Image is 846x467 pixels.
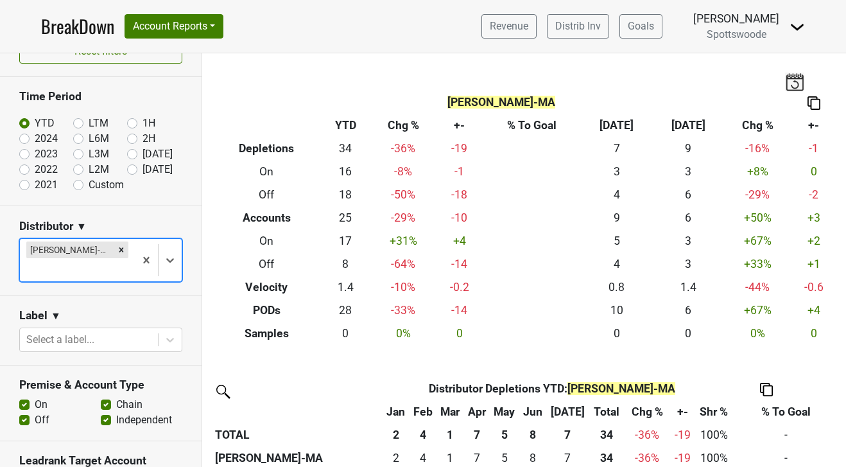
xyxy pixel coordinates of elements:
td: 5 [581,230,653,253]
td: +2 [791,230,836,253]
div: 2 [386,450,406,466]
td: 0 % [724,322,791,345]
div: 8 [522,450,544,466]
th: On [212,161,321,184]
td: 3 [653,252,725,276]
th: Accounts [212,207,321,230]
td: -33 % [370,299,436,322]
td: 10 [581,299,653,322]
td: 0.8 [581,276,653,299]
td: 3 [653,230,725,253]
div: 5 [492,450,516,466]
th: Chg % [370,114,436,137]
th: May: activate to sort column ascending [490,400,519,423]
td: 6 [653,184,725,207]
div: 7 [549,450,586,466]
th: +- [437,114,483,137]
td: 4 [581,184,653,207]
td: 4 [581,252,653,276]
a: Goals [619,14,662,39]
label: Off [35,412,49,428]
th: 1 [436,423,464,446]
th: &nbsp;: activate to sort column ascending [212,400,383,423]
a: Revenue [481,14,537,39]
th: 5 [490,423,519,446]
th: Jul: activate to sort column ascending [546,400,589,423]
label: 2024 [35,131,58,146]
td: -8 % [370,161,436,184]
span: [PERSON_NAME]-MA [567,382,675,395]
th: +- [791,114,836,137]
td: 9 [581,207,653,230]
span: Spottswoode [707,28,766,40]
label: 1H [142,116,155,131]
th: +-: activate to sort column ascending [671,400,695,423]
td: - [734,423,839,446]
td: +67 % [724,299,791,322]
div: 7 [467,450,486,466]
td: -44 % [724,276,791,299]
td: -1 [437,161,483,184]
td: -0.2 [437,276,483,299]
td: -16 % [724,137,791,161]
td: 1.4 [653,276,725,299]
div: [PERSON_NAME] [693,10,779,27]
h3: Time Period [19,90,182,103]
label: 2023 [35,146,58,162]
td: 16 [321,161,370,184]
td: 6 [653,299,725,322]
td: 3 [653,161,725,184]
th: Apr: activate to sort column ascending [464,400,490,423]
th: Chg % [724,114,791,137]
div: 4 [412,450,433,466]
td: +8 % [724,161,791,184]
td: 25 [321,207,370,230]
th: [DATE] [581,114,653,137]
a: Distrib Inv [547,14,609,39]
td: -50 % [370,184,436,207]
button: Account Reports [125,14,223,39]
td: +31 % [370,230,436,253]
label: 2021 [35,177,58,193]
img: filter [212,380,232,401]
img: Dropdown Menu [790,19,805,35]
th: TOTAL [212,423,383,446]
label: [DATE] [142,146,173,162]
th: Jun: activate to sort column ascending [519,400,546,423]
h3: Label [19,309,47,322]
th: Samples [212,322,321,345]
td: -14 [437,299,483,322]
h3: Premise & Account Type [19,378,182,392]
th: Velocity [212,276,321,299]
label: Independent [116,412,172,428]
th: Off [212,184,321,207]
th: Mar: activate to sort column ascending [436,400,464,423]
th: Depletions [212,137,321,161]
td: 0 [437,322,483,345]
td: -19 [437,137,483,161]
td: 34 [321,137,370,161]
td: 28 [321,299,370,322]
label: L6M [89,131,109,146]
th: Off [212,252,321,276]
td: 1.4 [321,276,370,299]
span: -36% [635,428,659,441]
td: +3 [791,207,836,230]
td: -0.6 [791,276,836,299]
span: ▼ [51,308,61,324]
th: % To Goal: activate to sort column ascending [734,400,839,423]
td: 18 [321,184,370,207]
td: -14 [437,252,483,276]
td: 0 [791,161,836,184]
label: Chain [116,397,142,412]
td: 0 [581,322,653,345]
label: Custom [89,177,124,193]
div: 34 [592,450,621,466]
td: -18 [437,184,483,207]
label: L2M [89,162,109,177]
td: 8 [321,252,370,276]
label: [DATE] [142,162,173,177]
th: 8 [519,423,546,446]
img: Copy to clipboard [760,383,773,396]
td: 17 [321,230,370,253]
